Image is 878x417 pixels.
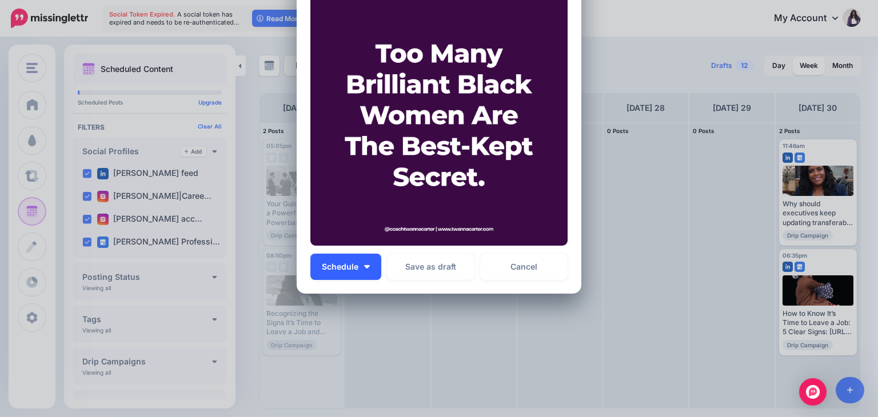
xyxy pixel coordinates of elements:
[799,378,827,406] div: Open Intercom Messenger
[322,263,358,271] span: Schedule
[480,254,568,280] a: Cancel
[310,254,381,280] button: Schedule
[364,265,370,268] img: arrow-down-white.png
[387,254,474,280] button: Save as draft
